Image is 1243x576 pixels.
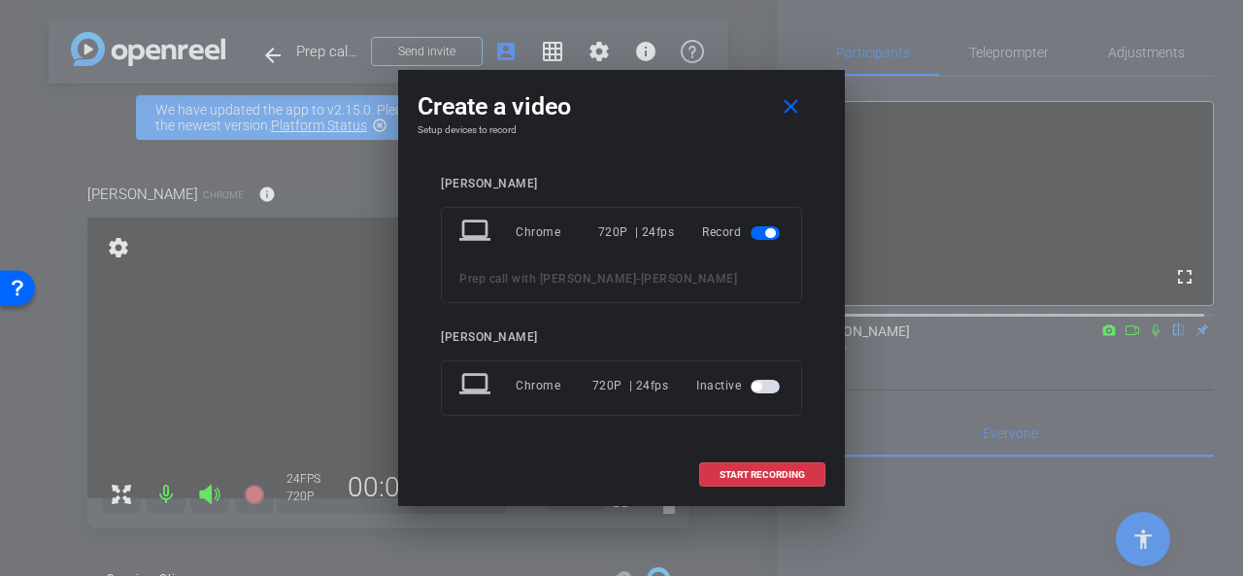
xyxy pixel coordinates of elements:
[516,368,592,403] div: Chrome
[702,215,784,250] div: Record
[418,89,825,124] div: Create a video
[592,368,669,403] div: 720P | 24fps
[441,330,802,345] div: [PERSON_NAME]
[459,215,494,250] mat-icon: laptop
[516,215,598,250] div: Chrome
[636,272,641,286] span: -
[459,272,636,286] span: Prep call with [PERSON_NAME]
[720,470,805,480] span: START RECORDING
[696,368,784,403] div: Inactive
[641,272,738,286] span: [PERSON_NAME]
[779,95,803,119] mat-icon: close
[459,368,494,403] mat-icon: laptop
[598,215,675,250] div: 720P | 24fps
[441,177,802,191] div: [PERSON_NAME]
[418,124,825,136] h4: Setup devices to record
[699,462,825,487] button: START RECORDING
